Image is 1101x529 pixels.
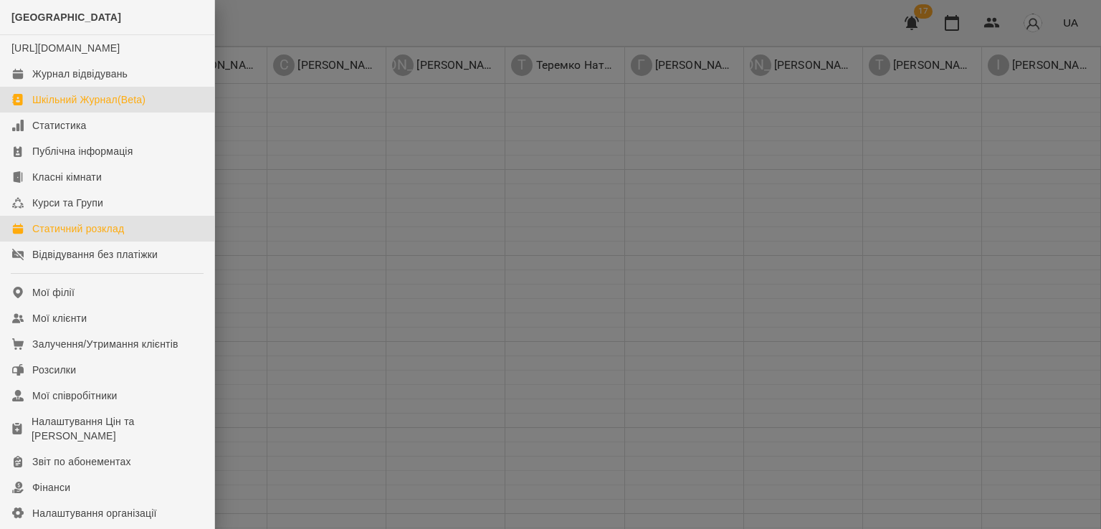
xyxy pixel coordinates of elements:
div: Залучення/Утримання клієнтів [32,337,178,351]
div: Звіт по абонементах [32,454,131,469]
div: Статичний розклад [32,221,124,236]
div: Розсилки [32,363,76,377]
span: [GEOGRAPHIC_DATA] [11,11,121,23]
div: Публічна інформація [32,144,133,158]
div: Статистика [32,118,87,133]
div: Мої співробітники [32,389,118,403]
div: Відвідування без платіжки [32,247,158,262]
div: Журнал відвідувань [32,67,128,81]
div: Класні кімнати [32,170,102,184]
div: Налаштування Цін та [PERSON_NAME] [32,414,203,443]
div: Налаштування організації [32,506,157,520]
a: [URL][DOMAIN_NAME] [11,42,120,54]
div: Шкільний Журнал(Beta) [32,92,146,107]
div: Мої клієнти [32,311,87,325]
div: Курси та Групи [32,196,103,210]
div: Фінанси [32,480,70,495]
div: Мої філії [32,285,75,300]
